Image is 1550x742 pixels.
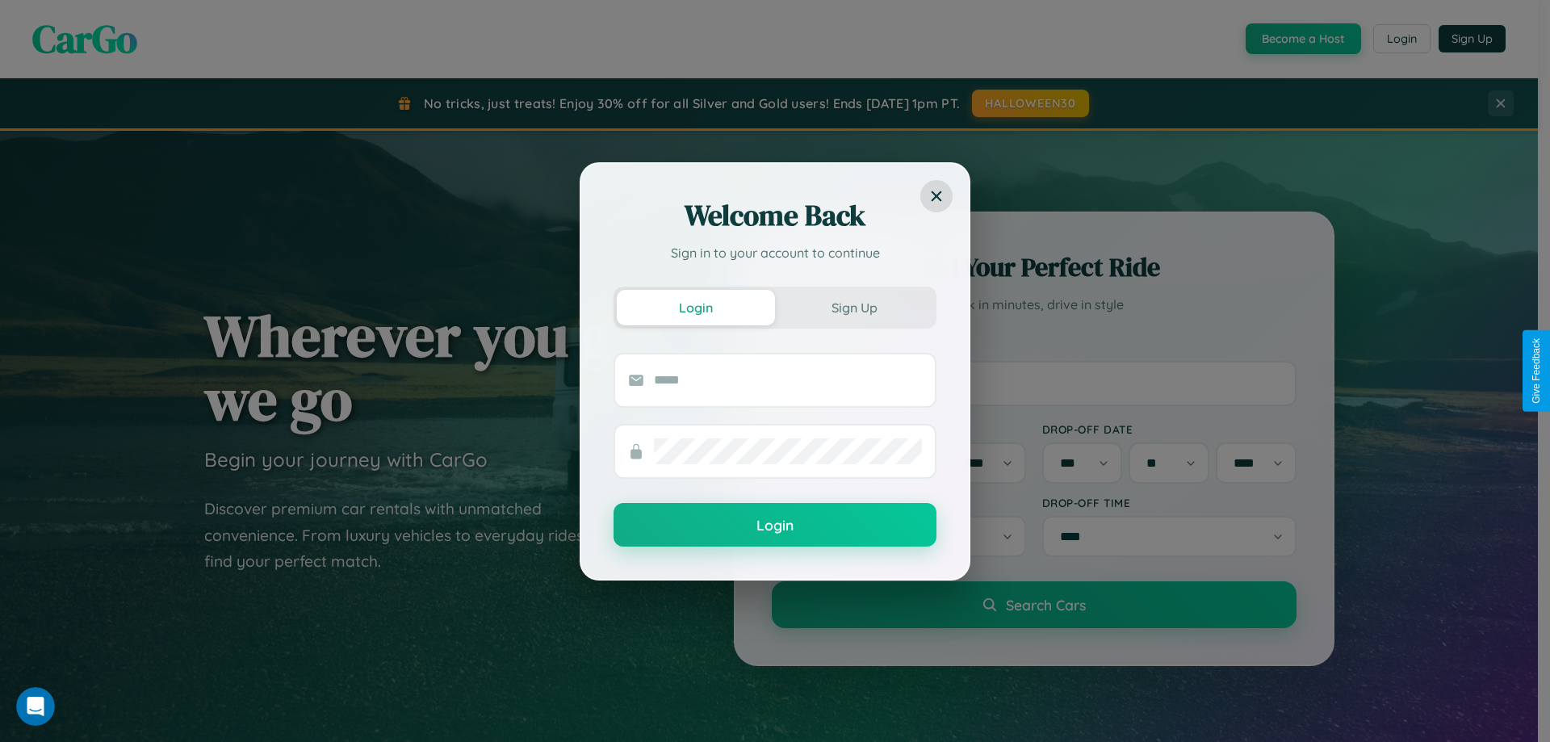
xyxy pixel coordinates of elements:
[614,196,936,235] h2: Welcome Back
[614,243,936,262] p: Sign in to your account to continue
[617,290,775,325] button: Login
[775,290,933,325] button: Sign Up
[16,687,55,726] iframe: Intercom live chat
[1531,338,1542,404] div: Give Feedback
[614,503,936,547] button: Login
